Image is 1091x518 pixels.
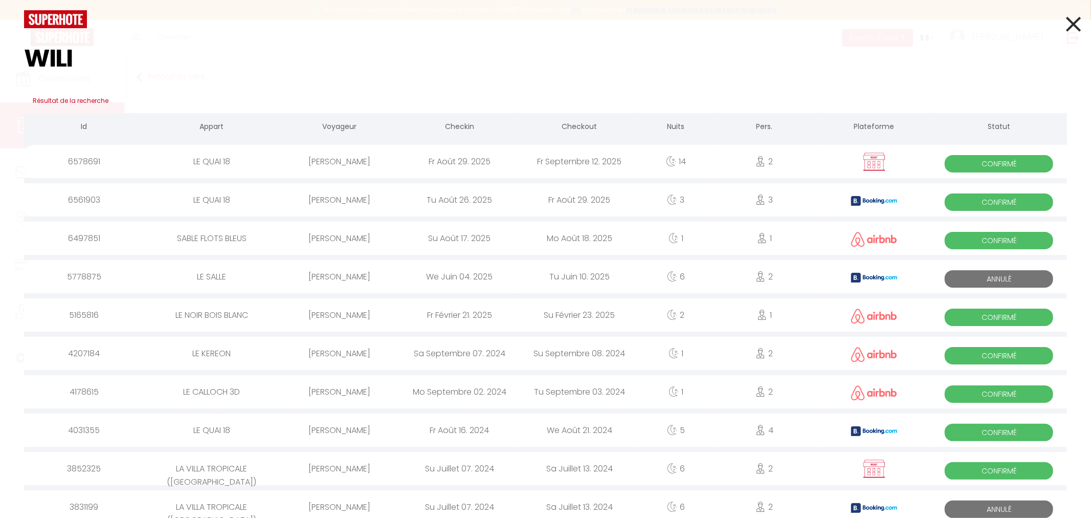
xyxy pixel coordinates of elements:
div: [PERSON_NAME] [280,145,399,178]
div: SABLE FLOTS BLEUS [144,222,279,255]
span: Confirmé [945,424,1053,441]
h3: Résultat de la recherche [24,89,1067,113]
span: Confirmé [945,309,1053,326]
div: [PERSON_NAME] [280,298,399,332]
div: 4031355 [24,414,144,447]
div: 6578691 [24,145,144,178]
div: Sa Juillet 13. 2024 [520,452,640,485]
iframe: Chat [1048,472,1083,510]
div: 3852325 [24,452,144,485]
span: Confirmé [945,462,1053,480]
th: Checkout [520,113,640,142]
div: LE QUAI 18 [144,145,279,178]
th: Nuits [639,113,713,142]
span: Annulé [945,501,1053,518]
th: Checkin [399,113,519,142]
div: 2 [713,452,817,485]
div: 6 [639,452,713,485]
div: LE QUAI 18 [144,414,279,447]
div: 6561903 [24,183,144,217]
div: 5 [639,414,713,447]
img: booking2.png [851,426,897,436]
div: 1 [639,375,713,408]
div: 2 [713,375,817,408]
div: [PERSON_NAME] [280,337,399,370]
div: LA VILLA TROPICALE ([GEOGRAPHIC_DATA]) [144,452,279,485]
div: 5778875 [24,260,144,293]
div: Mo Septembre 02. 2024 [399,375,519,408]
img: logo [24,10,87,28]
div: LE NOIR BOIS BLANC [144,298,279,332]
th: Id [24,113,144,142]
div: Tu Juin 10. 2025 [520,260,640,293]
div: [PERSON_NAME] [280,222,399,255]
div: Sa Septembre 07. 2024 [399,337,519,370]
span: Confirmé [945,232,1053,249]
button: Ouvrir le widget de chat LiveChat [8,4,39,35]
img: booking2.png [851,196,897,206]
div: Fr Février 21. 2025 [399,298,519,332]
div: [PERSON_NAME] [280,375,399,408]
div: 2 [713,260,817,293]
img: airbnb2.png [851,385,897,400]
span: Confirmé [945,347,1053,364]
img: booking2.png [851,273,897,283]
div: Fr Août 16. 2024 [399,414,519,447]
div: LE QUAI 18 [144,183,279,217]
div: Tu Août 26. 2025 [399,183,519,217]
div: 1 [639,337,713,370]
div: 2 [713,337,817,370]
div: Su Septembre 08. 2024 [520,337,640,370]
div: 2 [713,145,817,178]
div: We Juin 04. 2025 [399,260,519,293]
input: Tapez pour rechercher... [24,28,1067,89]
div: [PERSON_NAME] [280,260,399,293]
div: 6 [639,260,713,293]
th: Plateforme [817,113,931,142]
div: LE SALLE [144,260,279,293]
div: Su Août 17. 2025 [399,222,519,255]
div: 4178615 [24,375,144,408]
div: [PERSON_NAME] [280,414,399,447]
div: 2 [639,298,713,332]
span: Confirmé [945,193,1053,211]
div: Fr Août 29. 2025 [399,145,519,178]
div: Su Juillet 07. 2024 [399,452,519,485]
div: LE KEREON [144,337,279,370]
div: 1 [639,222,713,255]
div: Fr Septembre 12. 2025 [520,145,640,178]
img: airbnb2.png [851,347,897,362]
span: Annulé [945,270,1053,288]
img: airbnb2.png [851,309,897,323]
th: Statut [931,113,1067,142]
div: 4207184 [24,337,144,370]
div: 3 [713,183,817,217]
div: Su Février 23. 2025 [520,298,640,332]
img: airbnb2.png [851,232,897,247]
th: Voyageur [280,113,399,142]
img: rent.png [861,459,887,479]
div: 14 [639,145,713,178]
img: rent.png [861,152,887,171]
div: 1 [713,298,817,332]
div: 5165816 [24,298,144,332]
div: Fr Août 29. 2025 [520,183,640,217]
div: [PERSON_NAME] [280,452,399,485]
img: booking2.png [851,503,897,513]
div: 3 [639,183,713,217]
span: Confirmé [945,155,1053,172]
div: [PERSON_NAME] [280,183,399,217]
div: 6497851 [24,222,144,255]
div: 4 [713,414,817,447]
div: Mo Août 18. 2025 [520,222,640,255]
th: Pers. [713,113,817,142]
div: 1 [713,222,817,255]
th: Appart [144,113,279,142]
div: We Août 21. 2024 [520,414,640,447]
div: LE CALLOCH 3D [144,375,279,408]
span: Confirmé [945,385,1053,403]
div: Tu Septembre 03. 2024 [520,375,640,408]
